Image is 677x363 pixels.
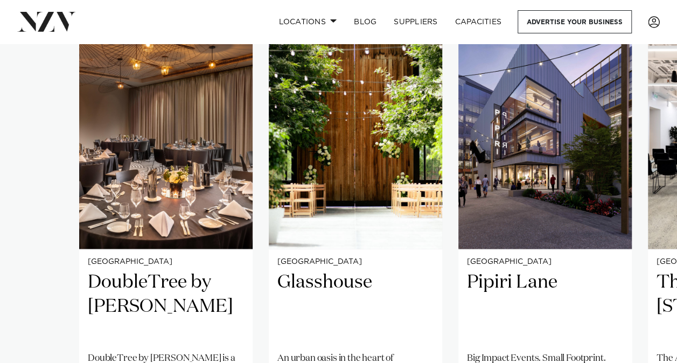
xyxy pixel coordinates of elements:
small: [GEOGRAPHIC_DATA] [467,257,623,266]
h2: Glasshouse [277,270,434,343]
h2: DoubleTree by [PERSON_NAME] [88,270,244,343]
small: [GEOGRAPHIC_DATA] [88,257,244,266]
img: Corporate gala dinner setup at Hilton Karaka [79,16,253,249]
a: SUPPLIERS [385,10,446,33]
a: Locations [270,10,345,33]
a: Advertise your business [518,10,632,33]
a: Capacities [446,10,511,33]
h2: Pipiri Lane [467,270,623,343]
a: BLOG [345,10,385,33]
img: nzv-logo.png [17,12,76,31]
small: [GEOGRAPHIC_DATA] [277,257,434,266]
